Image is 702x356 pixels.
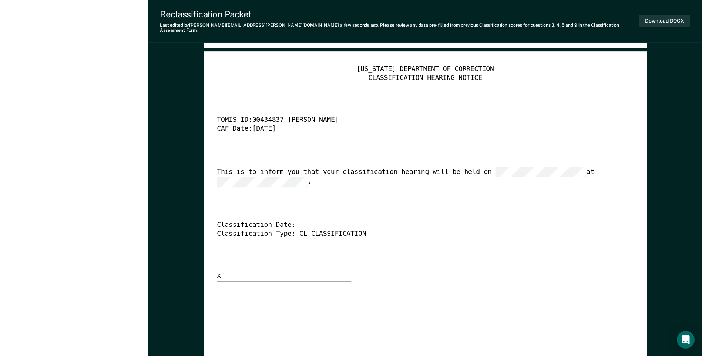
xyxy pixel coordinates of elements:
div: Open Intercom Messenger [677,331,695,349]
div: Classification Date: [217,221,612,230]
div: TOMIS ID: 00434837 [PERSON_NAME] [217,116,612,125]
div: Reclassification Packet [160,9,639,20]
div: Classification Type: CL CLASSIFICATION [217,230,612,239]
div: This is to inform you that your classification hearing will be held on at . [217,167,612,187]
div: x [217,272,351,282]
div: CAF Date: [DATE] [217,125,612,134]
div: [US_STATE] DEPARTMENT OF CORRECTION [217,65,633,74]
div: Last edited by [PERSON_NAME][EMAIL_ADDRESS][PERSON_NAME][DOMAIN_NAME] . Please review any data pr... [160,23,639,33]
button: Download DOCX [639,15,690,27]
span: a few seconds ago [340,23,378,28]
div: CLASSIFICATION HEARING NOTICE [217,74,633,83]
